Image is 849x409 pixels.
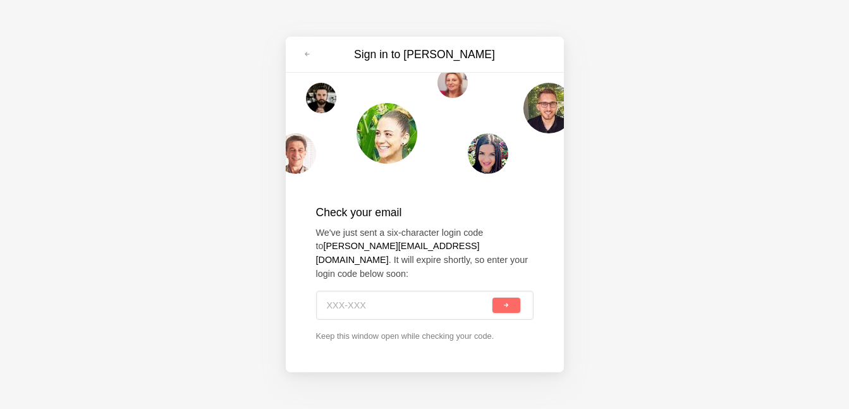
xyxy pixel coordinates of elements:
h3: Sign in to [PERSON_NAME] [319,47,531,63]
strong: [PERSON_NAME][EMAIL_ADDRESS][DOMAIN_NAME] [316,241,480,265]
input: XXX-XXX [327,291,491,319]
p: We've just sent a six-character login code to . It will expire shortly, so enter your login code ... [316,226,534,281]
p: Keep this window open while checking your code. [316,330,534,342]
h2: Check your email [316,204,534,221]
